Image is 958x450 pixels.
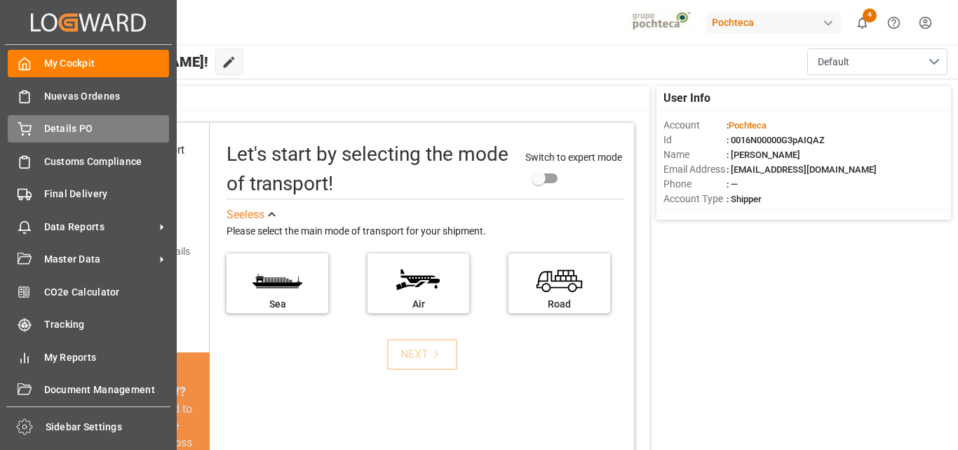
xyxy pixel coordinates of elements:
span: My Reports [44,350,170,365]
div: Please select the main mode of transport for your shipment. [227,223,624,240]
div: Sea [234,297,321,312]
span: User Info [663,90,710,107]
a: Details PO [8,115,169,143]
span: Master Data [44,252,155,267]
span: Name [663,147,727,162]
button: show 4 new notifications [846,7,878,39]
span: Data Reports [44,220,155,234]
div: Let's start by selecting the mode of transport! [227,140,511,199]
span: Email Address [663,162,727,177]
a: Final Delivery [8,180,169,208]
a: Tracking [8,311,169,338]
span: Account [663,118,727,133]
span: Tracking [44,317,170,332]
span: Document Management [44,383,170,397]
span: CO2e Calculator [44,285,170,300]
span: Nuevas Ordenes [44,89,170,104]
span: : [727,120,767,131]
span: Account Type [663,192,727,206]
span: Switch to expert mode [525,152,622,163]
a: My Cockpit [8,50,169,77]
div: Road [515,297,603,312]
a: Customs Compliance [8,147,169,175]
button: Help Center [878,7,910,39]
span: : Shipper [727,194,762,204]
button: NEXT [387,339,457,370]
a: Document Management [8,376,169,404]
span: Phone [663,177,727,192]
span: Final Delivery [44,187,170,201]
span: Pochteca [729,120,767,131]
a: CO2e Calculator [8,278,169,305]
span: : — [727,179,738,190]
span: : [PERSON_NAME] [727,150,800,160]
span: Details PO [44,121,170,136]
span: : 0016N00000G3pAIQAZ [727,135,825,145]
button: Pochteca [706,9,846,36]
span: Customs Compliance [44,154,170,169]
div: Air [375,297,462,312]
span: : [EMAIL_ADDRESS][DOMAIN_NAME] [727,164,877,175]
span: My Cockpit [44,56,170,71]
span: 4 [863,8,877,22]
span: Sidebar Settings [46,420,171,435]
div: Pochteca [706,13,841,33]
span: Id [663,133,727,147]
span: Hello [PERSON_NAME]! [58,48,208,75]
div: NEXT [400,346,443,363]
button: open menu [807,48,947,75]
div: See less [227,206,264,223]
span: Default [818,55,849,70]
img: pochtecaImg.jpg_1689854062.jpg [628,11,697,35]
a: Nuevas Ordenes [8,82,169,110]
